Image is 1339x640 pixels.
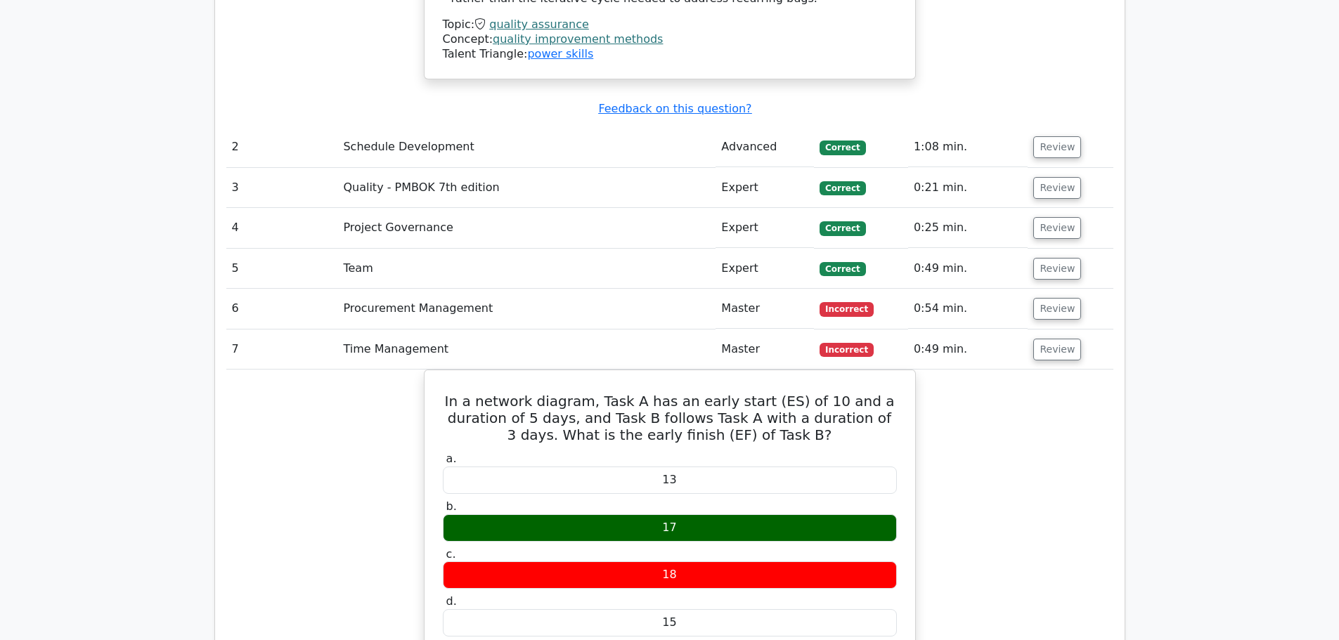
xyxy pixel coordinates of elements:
span: Correct [820,262,865,276]
td: Team [337,249,716,289]
td: Expert [716,249,814,289]
td: Quality - PMBOK 7th edition [337,168,716,208]
td: 3 [226,168,338,208]
td: 0:25 min. [908,208,1028,248]
td: Project Governance [337,208,716,248]
td: 6 [226,289,338,329]
td: 5 [226,249,338,289]
div: Talent Triangle: [443,18,897,61]
div: Concept: [443,32,897,47]
div: 15 [443,609,897,636]
h5: In a network diagram, Task A has an early start (ES) of 10 and a duration of 5 days, and Task B f... [441,393,898,443]
button: Review [1033,258,1081,280]
button: Review [1033,136,1081,158]
td: Master [716,329,814,370]
td: Master [716,289,814,329]
td: 0:49 min. [908,329,1028,370]
td: 7 [226,329,338,370]
div: 17 [443,514,897,542]
td: Time Management [337,329,716,370]
a: power skills [527,47,593,60]
button: Review [1033,298,1081,320]
span: d. [446,594,457,608]
span: b. [446,499,457,513]
button: Review [1033,339,1081,360]
div: Topic: [443,18,897,32]
td: Schedule Development [337,127,716,167]
a: Feedback on this question? [598,102,751,115]
td: 0:49 min. [908,249,1028,289]
td: 4 [226,208,338,248]
span: Incorrect [820,302,874,316]
td: Advanced [716,127,814,167]
td: 2 [226,127,338,167]
td: 0:21 min. [908,168,1028,208]
span: a. [446,452,457,465]
a: quality improvement methods [493,32,663,46]
span: Correct [820,181,865,195]
div: 13 [443,466,897,494]
span: Correct [820,221,865,235]
a: quality assurance [489,18,589,31]
button: Review [1033,217,1081,239]
td: 0:54 min. [908,289,1028,329]
td: 1:08 min. [908,127,1028,167]
button: Review [1033,177,1081,199]
span: Incorrect [820,343,874,357]
td: Expert [716,208,814,248]
td: Procurement Management [337,289,716,329]
div: 18 [443,561,897,589]
span: c. [446,547,456,561]
span: Correct [820,141,865,155]
td: Expert [716,168,814,208]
